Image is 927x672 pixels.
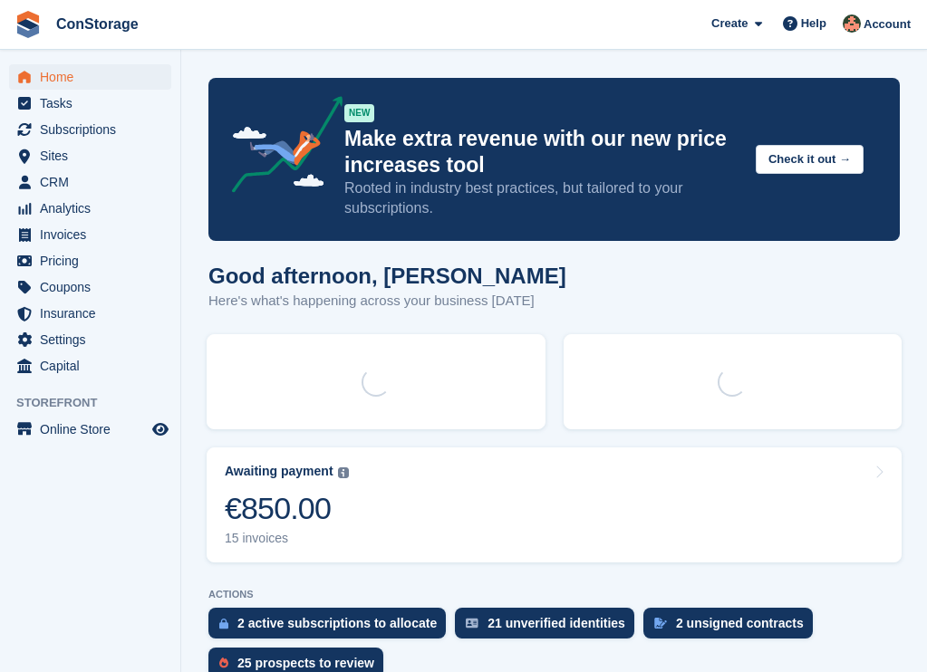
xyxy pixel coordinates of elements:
[9,222,171,247] a: menu
[40,117,149,142] span: Subscriptions
[344,178,741,218] p: Rooted in industry best practices, but tailored to your subscriptions.
[40,417,149,442] span: Online Store
[9,64,171,90] a: menu
[40,196,149,221] span: Analytics
[9,196,171,221] a: menu
[40,248,149,274] span: Pricing
[219,658,228,668] img: prospect-51fa495bee0391a8d652442698ab0144808aea92771e9ea1ae160a38d050c398.svg
[40,353,149,379] span: Capital
[9,143,171,168] a: menu
[40,327,149,352] span: Settings
[49,9,146,39] a: ConStorage
[14,11,42,38] img: stora-icon-8386f47178a22dfd0bd8f6a31ec36ba5ce8667c1dd55bd0f319d3a0aa187defe.svg
[711,14,748,33] span: Create
[208,589,900,600] p: ACTIONS
[9,417,171,442] a: menu
[344,126,741,178] p: Make extra revenue with our new price increases tool
[843,14,861,33] img: Rena Aslanova
[9,169,171,195] a: menu
[219,618,228,629] img: active_subscription_to_allocate_icon-d502201f5373d7db506a760aba3b589e785aa758c864c3986d89f69b8ff3...
[40,143,149,168] span: Sites
[9,353,171,379] a: menu
[488,616,625,630] div: 21 unverified identities
[455,608,643,648] a: 21 unverified identities
[9,117,171,142] a: menu
[9,274,171,300] a: menu
[40,274,149,300] span: Coupons
[9,301,171,326] a: menu
[237,616,437,630] div: 2 active subscriptions to allocate
[40,169,149,195] span: CRM
[208,291,566,312] p: Here's what's happening across your business [DATE]
[217,96,343,199] img: price-adjustments-announcement-icon-8257ccfd72463d97f412b2fc003d46551f7dbcb40ab6d574587a9cd5c0d94...
[40,301,149,326] span: Insurance
[150,418,171,440] a: Preview store
[237,656,374,670] div: 25 prospects to review
[225,531,349,546] div: 15 invoices
[40,64,149,90] span: Home
[864,15,911,34] span: Account
[643,608,822,648] a: 2 unsigned contracts
[40,222,149,247] span: Invoices
[654,618,667,629] img: contract_signature_icon-13c848040528278c33f63329250d36e43548de30e8caae1d1a13099fd9432cc5.svg
[40,91,149,116] span: Tasks
[466,618,478,629] img: verify_identity-adf6edd0f0f0b5bbfe63781bf79b02c33cf7c696d77639b501bdc392416b5a36.svg
[344,104,374,122] div: NEW
[16,394,180,412] span: Storefront
[208,264,566,288] h1: Good afternoon, [PERSON_NAME]
[338,467,349,478] img: icon-info-grey-7440780725fd019a000dd9b08b2336e03edf1995a4989e88bcd33f0948082b44.svg
[225,464,333,479] div: Awaiting payment
[801,14,826,33] span: Help
[208,608,455,648] a: 2 active subscriptions to allocate
[207,447,902,562] a: Awaiting payment €850.00 15 invoices
[9,248,171,274] a: menu
[9,327,171,352] a: menu
[676,616,804,630] div: 2 unsigned contracts
[9,91,171,116] a: menu
[756,145,864,175] button: Check it out →
[225,490,349,527] div: €850.00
